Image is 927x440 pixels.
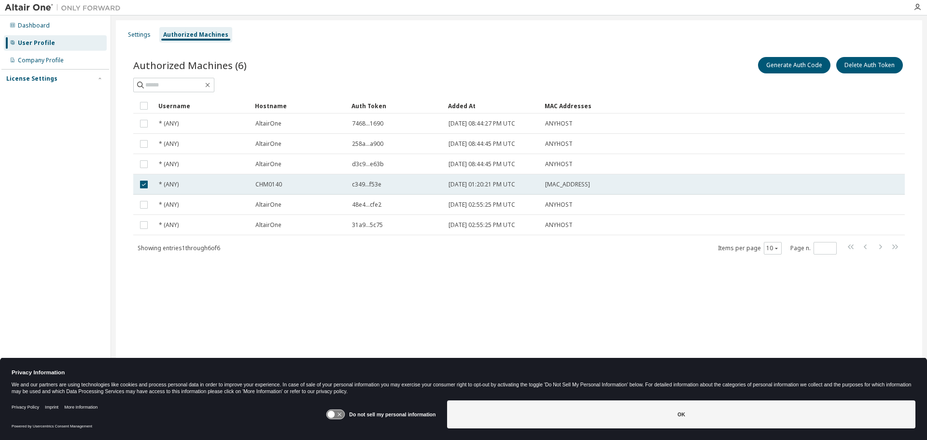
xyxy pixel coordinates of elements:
span: ANYHOST [545,140,573,148]
span: ANYHOST [545,201,573,209]
span: * (ANY) [159,160,179,168]
span: AltairOne [255,221,281,229]
span: * (ANY) [159,120,179,128]
span: [DATE] 02:55:25 PM UTC [449,221,515,229]
div: Auth Token [351,98,440,114]
span: * (ANY) [159,201,179,209]
span: ANYHOST [545,221,573,229]
div: Username [158,98,247,114]
div: Authorized Machines [163,31,228,39]
span: [DATE] 01:20:21 PM UTC [449,181,515,188]
span: [DATE] 08:44:45 PM UTC [449,160,515,168]
span: 258a...a900 [352,140,383,148]
span: d3c9...e63b [352,160,384,168]
div: Hostname [255,98,344,114]
span: * (ANY) [159,181,179,188]
button: 10 [766,244,779,252]
span: AltairOne [255,201,281,209]
span: * (ANY) [159,221,179,229]
div: Dashboard [18,22,50,29]
img: Altair One [5,3,126,13]
span: 7468...1690 [352,120,383,128]
span: ANYHOST [545,160,573,168]
span: [DATE] 08:44:27 PM UTC [449,120,515,128]
span: c349...f53e [352,181,381,188]
span: [DATE] 02:55:25 PM UTC [449,201,515,209]
span: Showing entries 1 through 6 of 6 [138,244,220,252]
div: Settings [128,31,151,39]
div: Company Profile [18,57,64,64]
div: Added At [448,98,537,114]
span: AltairOne [255,160,281,168]
div: License Settings [6,75,57,83]
div: MAC Addresses [545,98,803,114]
span: 48e4...cfe2 [352,201,381,209]
button: Delete Auth Token [836,57,903,73]
button: Generate Auth Code [758,57,830,73]
span: CHM0140 [255,181,282,188]
span: AltairOne [255,140,281,148]
span: AltairOne [255,120,281,128]
span: Page n. [790,242,837,255]
span: 31a9...5c75 [352,221,383,229]
span: ANYHOST [545,120,573,128]
span: * (ANY) [159,140,179,148]
div: User Profile [18,39,55,47]
span: [DATE] 08:44:45 PM UTC [449,140,515,148]
span: Items per page [718,242,782,255]
span: [MAC_ADDRESS] [545,181,590,188]
span: Authorized Machines (6) [133,58,247,72]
